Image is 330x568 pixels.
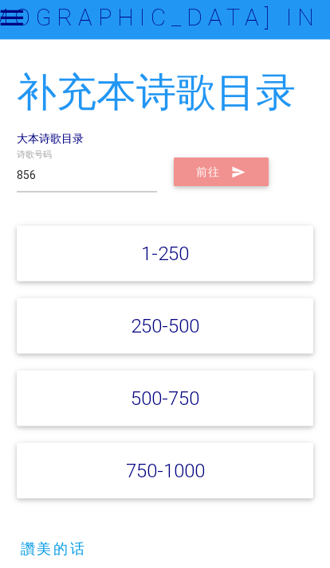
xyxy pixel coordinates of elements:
[141,247,189,270] a: 1-250
[17,153,52,166] label: 诗歌号码
[262,496,318,556] iframe: Chat
[131,319,199,342] a: 250-500
[131,391,199,414] a: 500-750
[126,464,205,487] a: 750-1000
[21,544,87,562] a: 讚美的话
[17,76,314,119] h2: 补充本诗歌目录
[17,136,84,150] a: 大本诗歌目录
[174,163,269,192] button: 前往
